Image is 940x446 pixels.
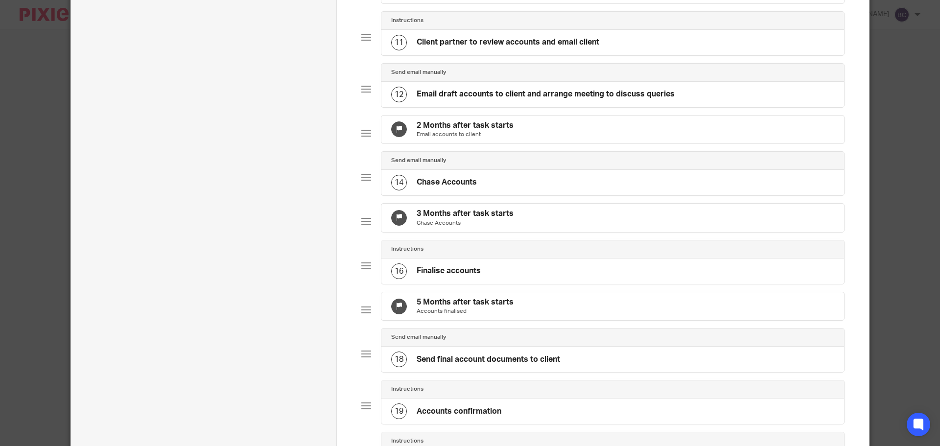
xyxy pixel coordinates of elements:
div: 12 [391,87,407,102]
h4: Instructions [391,437,423,445]
h4: Send email manually [391,333,446,341]
h4: Instructions [391,17,423,24]
h4: Send final account documents to client [417,354,560,365]
p: Chase Accounts [417,219,514,227]
h4: Accounts confirmation [417,406,501,417]
p: Email accounts to client [417,131,514,139]
h4: 5 Months after task starts [417,297,514,307]
h4: Instructions [391,385,423,393]
h4: Email draft accounts to client and arrange meeting to discuss queries [417,89,675,99]
h4: Chase Accounts [417,177,477,188]
div: 19 [391,403,407,419]
h4: Finalise accounts [417,266,481,276]
h4: 2 Months after task starts [417,120,514,131]
h4: Client partner to review accounts and email client [417,37,599,47]
h4: Instructions [391,245,423,253]
h4: Send email manually [391,69,446,76]
div: 14 [391,175,407,190]
h4: Send email manually [391,157,446,164]
h4: 3 Months after task starts [417,209,514,219]
div: 11 [391,35,407,50]
div: 18 [391,352,407,367]
div: 16 [391,263,407,279]
p: Accounts finalised [417,307,514,315]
